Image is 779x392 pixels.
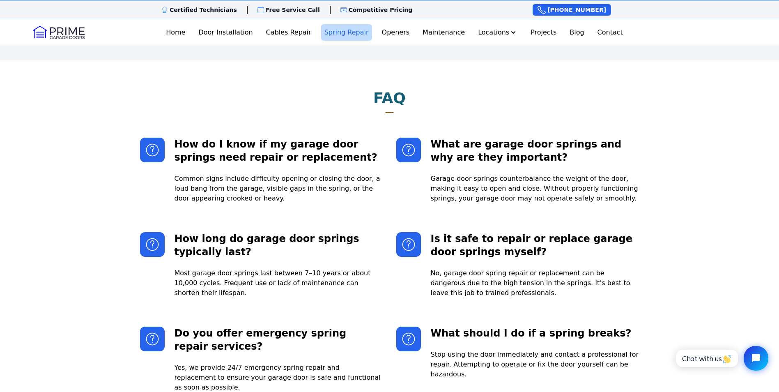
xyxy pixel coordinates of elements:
[379,24,413,41] a: Openers
[349,6,413,14] p: Competitive Pricing
[266,6,320,14] p: Free Service Call
[170,6,237,14] p: Certified Technicians
[431,327,639,340] h3: What should I do if a spring breaks?
[667,339,775,378] iframe: Tidio Chat
[373,90,406,106] h2: FAQ
[321,24,372,41] a: Spring Repair
[263,24,315,41] a: Cables Repair
[431,174,639,203] p: Garage door springs counterbalance the weight of the door, making it easy to open and close. With...
[163,24,188,41] a: Home
[431,268,639,298] p: No, garage door spring repair or replacement can be dangerous due to the high tension in the spri...
[419,24,468,41] a: Maintenance
[175,174,383,203] p: Common signs include difficulty opening or closing the door, a loud bang from the garage, visible...
[566,24,587,41] a: Blog
[594,24,626,41] a: Contact
[175,232,383,258] h3: How long do garage door springs typically last?
[175,268,383,298] p: Most garage door springs last between 7–10 years or about 10,000 cycles. Frequent use or lack of ...
[431,350,639,379] p: Stop using the door immediately and contact a professional for repair. Attempting to operate or f...
[175,138,383,164] h3: How do I know if my garage door springs need repair or replacement?
[527,24,560,41] a: Projects
[175,327,383,353] h3: Do you offer emergency spring repair services?
[533,4,611,16] a: [PHONE_NUMBER]
[195,24,256,41] a: Door Installation
[431,138,639,164] h3: What are garage door springs and why are they important?
[475,24,521,41] button: Locations
[33,26,85,39] img: Logo
[431,232,639,258] h3: Is it safe to repair or replace garage door springs myself?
